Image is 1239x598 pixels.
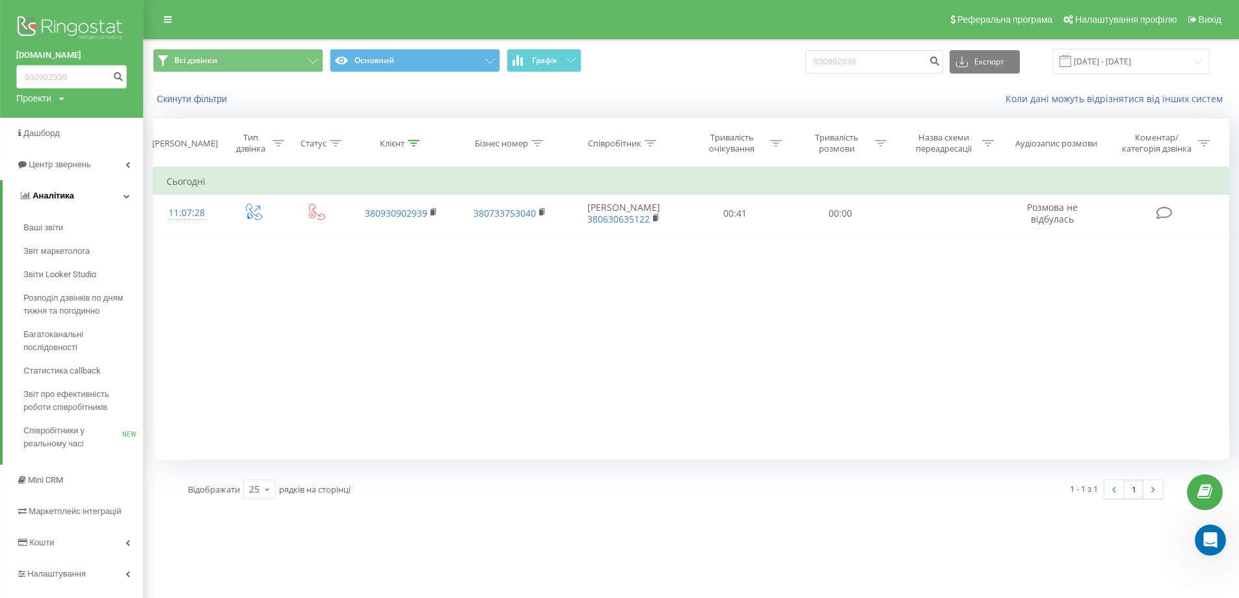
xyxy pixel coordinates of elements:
[223,421,244,442] button: Надіслати повідомлення…
[1195,524,1226,556] iframe: Intercom live chat
[10,157,213,303] div: Дякую за очікування, додали переадресацію сб-нд 8:00-22:00Чи все правильно, та чи потрібна ще доп...
[95,39,239,52] div: так само і на сб-нд 8:00-22:00
[152,138,218,149] div: [PERSON_NAME]
[16,65,127,88] input: Пошук за номером
[300,138,326,149] div: Статус
[23,216,143,239] a: Ваші звіти
[10,70,250,157] div: Volodymyr каже…
[23,221,63,234] span: Ваші звіти
[29,506,122,516] span: Маркетплейс інтеграцій
[532,56,557,65] span: Графік
[174,55,217,66] span: Всі дзвінки
[1015,138,1097,149] div: Аудіозапис розмови
[587,213,650,225] a: 380630635122
[16,49,127,62] a: [DOMAIN_NAME]
[10,70,109,156] div: handshake
[565,195,682,232] td: [PERSON_NAME]
[27,569,86,578] span: Налаштування
[188,483,240,495] span: Відображати
[23,245,90,258] span: Звіт маркетолога
[23,239,143,263] a: Звіт маркетолога
[8,8,33,33] button: go back
[21,85,99,148] div: handshake
[950,50,1020,74] button: Експорт
[41,426,51,437] button: вибір GIF-файлів
[10,157,250,314] div: Volodymyr каже…
[16,13,127,46] img: Ringostat logo
[29,159,91,169] span: Центр звернень
[23,292,137,318] span: Розподіл дзвінків по дням тижня та погодинно
[23,388,137,414] span: Звіт про ефективність роботи співробітників
[957,14,1053,25] span: Реферальна програма
[63,15,200,35] p: Наші фахівці також можуть допомогти
[33,191,74,200] span: Аналiтика
[1124,480,1143,498] a: 1
[23,359,143,383] a: Статистика callback
[21,340,203,378] div: Вітаю! Поки не отримали додаткових питань
[1199,14,1221,25] span: Вихід
[23,268,96,281] span: Звіти Looker Studio
[23,263,143,286] a: Звіти Looker Studio
[23,128,60,138] span: Дашборд
[1119,132,1195,154] div: Коментар/категорія дзвінка
[588,138,641,149] div: Співробітник
[20,426,31,437] button: Вибір емодзі
[29,537,54,547] span: Кошти
[1075,14,1177,25] span: Налаштування профілю
[62,426,72,437] button: Завантажити вкладений файл
[473,207,536,219] a: 380733753040
[279,483,351,495] span: рядків на сторінці
[10,314,250,332] div: 19 серпня
[802,132,872,154] div: Тривалість розмови
[23,323,143,359] a: Багатоканальні послідовності
[21,165,203,190] div: Дякую за очікування, додали переадресацію сб-нд 8:00-22:00
[153,93,233,105] button: Скинути фільтри
[249,483,260,496] div: 25
[330,49,500,72] button: Основний
[23,383,143,419] a: Звіт про ефективність роботи співробітників
[682,195,787,232] td: 00:41
[228,8,252,31] div: Закрити
[475,138,528,149] div: Бізнес номер
[23,286,143,323] a: Розподіл дзвінків по дням тижня та погодинно
[204,8,228,33] button: Головна
[909,132,979,154] div: Назва схеми переадресації
[1027,201,1078,225] span: Розмова не відбулась
[23,364,101,377] span: Статистика callback
[11,399,249,421] textarea: Повідомлення...
[10,31,250,70] div: Наталія каже…
[167,200,207,226] div: 11:07:28
[697,132,767,154] div: Тривалість очікування
[805,50,943,74] input: Пошук за номером
[153,169,1229,195] td: Сьогодні
[37,10,58,31] img: Profile image for Fin
[21,377,203,403] div: Обов'язково звертайтеся, якщо виникнуть питання! 😉
[380,138,405,149] div: Клієнт
[1070,482,1098,495] div: 1 - 1 з 1
[788,195,892,232] td: 00:00
[28,475,63,485] span: Mini CRM
[23,328,137,354] span: Багатоканальні послідовності
[153,49,323,72] button: Всі дзвінки
[365,207,427,219] a: 380930902939
[507,49,581,72] button: Графік
[63,5,79,15] h1: Fin
[3,180,143,211] a: Аналiтика
[21,258,203,296] div: Чи все правильно, та чи потрібна ще допомога? ​
[16,92,51,105] div: Проекти
[23,419,143,455] a: Співробітники у реальному часіNEW
[1006,92,1229,105] a: Коли дані можуть відрізнятися вiд інших систем
[23,424,122,450] span: Співробітники у реальному часі
[232,132,269,154] div: Тип дзвінка
[85,31,250,60] div: так само і на сб-нд 8:00-22:00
